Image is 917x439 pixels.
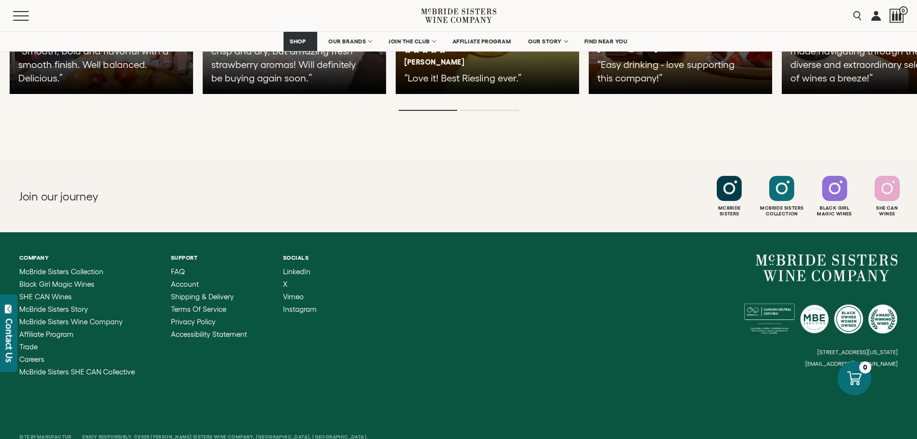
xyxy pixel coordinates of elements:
[171,306,247,313] a: Terms of Service
[328,38,366,45] span: OUR BRANDS
[805,360,898,367] small: [EMAIL_ADDRESS][DOMAIN_NAME]
[290,38,306,45] span: SHOP
[322,32,377,51] a: OUR BRANDS
[19,343,135,351] a: Trade
[817,349,898,355] small: [STREET_ADDRESS][US_STATE]
[19,280,135,288] a: Black Girl Magic Wines
[19,356,135,363] a: Careers
[18,44,173,85] p: “Smooth, bold and flavorful with a smooth finish. Well balanced. Delicious.”
[810,205,860,217] div: Black Girl Magic Wines
[19,368,135,376] span: McBride Sisters SHE CAN Collective
[19,293,72,301] span: SHE CAN Wines
[899,6,908,15] span: 0
[704,176,754,217] a: Follow McBride Sisters on Instagram McbrideSisters
[528,38,562,45] span: OUR STORY
[19,280,94,288] span: Black Girl Magic Wines
[4,319,14,362] div: Contact Us
[283,306,317,313] a: Instagram
[283,267,310,276] span: LinkedIn
[757,205,807,217] div: Mcbride Sisters Collection
[19,305,88,313] span: McBride Sisters Story
[19,355,44,363] span: Careers
[19,318,123,326] span: McBride Sisters Wine Company
[13,11,48,21] button: Mobile Menu Trigger
[19,368,135,376] a: McBride Sisters SHE CAN Collective
[597,58,752,85] p: “Easy drinking - love supporting this company!”
[578,32,634,51] a: FIND NEAR YOU
[522,32,573,51] a: OUR STORY
[388,38,430,45] span: JOIN THE CLUB
[810,176,860,217] a: Follow Black Girl Magic Wines on Instagram Black GirlMagic Wines
[19,343,38,351] span: Trade
[382,32,441,51] a: JOIN THE CLUB
[283,268,317,276] a: LinkedIn
[399,110,457,111] li: Page dot 1
[584,38,628,45] span: FIND NEAR YOU
[452,38,511,45] span: AFFILIATE PROGRAM
[171,268,247,276] a: FAQ
[171,280,199,288] span: Account
[19,189,414,204] h2: Join our journey
[171,293,247,301] a: Shipping & Delivery
[756,254,898,281] a: McBride Sisters Wine Company
[283,280,317,288] a: X
[862,176,912,217] a: Follow SHE CAN Wines on Instagram She CanWines
[19,268,135,276] a: McBride Sisters Collection
[19,330,74,338] span: Affiliate Program
[19,331,135,338] a: Affiliate Program
[211,31,366,85] p: “Everything I want from brut rosé: crisp and dry, but amazing fresh strawberry aromas! Will defin...
[171,267,185,276] span: FAQ
[704,205,754,217] div: Mcbride Sisters
[171,293,234,301] span: Shipping & Delivery
[19,267,103,276] span: McBride Sisters Collection
[283,293,304,301] span: Vimeo
[283,280,287,288] span: X
[19,318,135,326] a: McBride Sisters Wine Company
[446,32,517,51] a: AFFILIATE PROGRAM
[404,71,559,85] p: “Love it! Best Riesling ever.”
[757,176,807,217] a: Follow McBride Sisters Collection on Instagram Mcbride SistersCollection
[19,293,135,301] a: SHE CAN Wines
[460,110,519,111] li: Page dot 2
[862,205,912,217] div: She Can Wines
[171,318,216,326] span: Privacy Policy
[171,280,247,288] a: Account
[171,331,247,338] a: Accessibility Statement
[859,361,871,373] div: 0
[283,293,317,301] a: Vimeo
[171,318,247,326] a: Privacy Policy
[284,32,317,51] a: SHOP
[404,58,537,67] h3: [PERSON_NAME]
[171,305,226,313] span: Terms of Service
[19,306,135,313] a: McBride Sisters Story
